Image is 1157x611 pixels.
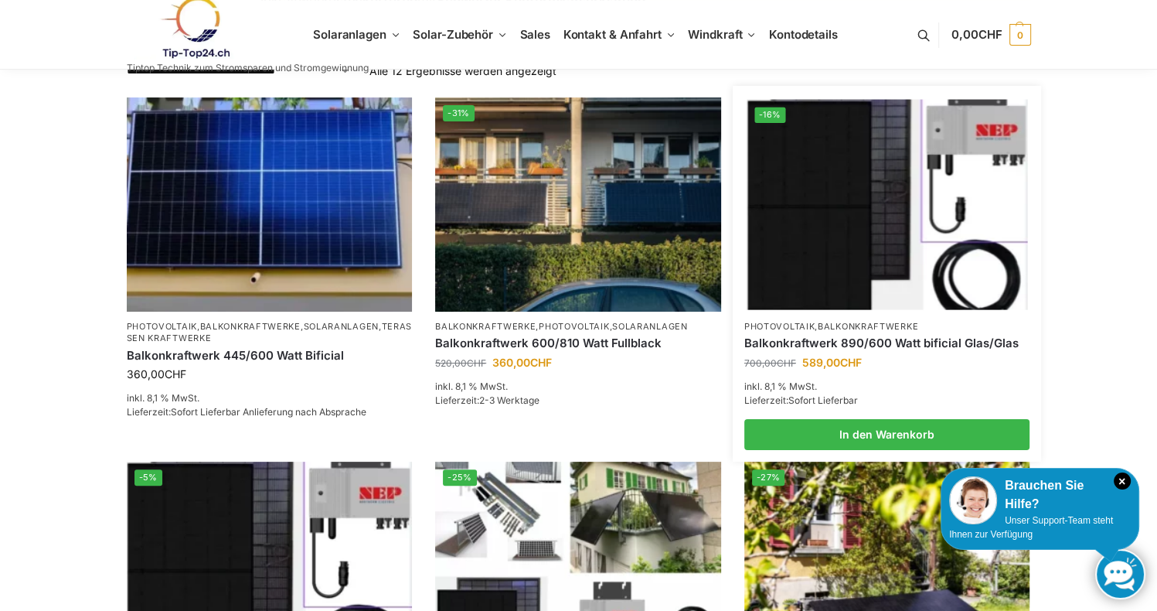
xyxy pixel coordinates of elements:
[978,27,1002,42] span: CHF
[818,321,918,332] a: Balkonkraftwerke
[563,27,662,42] span: Kontakt & Anfahrt
[479,394,539,406] span: 2-3 Werktage
[788,394,858,406] span: Sofort Lieferbar
[171,406,366,418] span: Sofort Lieferbar Anlieferung nach Absprache
[744,321,815,332] a: Photovoltaik
[530,356,552,369] span: CHF
[1009,24,1031,46] span: 0
[127,391,413,405] p: inkl. 8,1 % MwSt.
[200,321,301,332] a: Balkonkraftwerke
[165,367,186,381] span: CHF
[435,394,539,406] span: Lieferzeit:
[747,99,1027,309] img: Bificiales Hochleistungsmodul
[744,321,1030,333] p: ,
[840,356,862,369] span: CHF
[127,348,413,364] a: Balkonkraftwerk 445/600 Watt Bificial
[769,27,838,42] span: Kontodetails
[435,380,721,394] p: inkl. 8,1 % MwSt.
[744,380,1030,394] p: inkl. 8,1 % MwSt.
[520,27,551,42] span: Sales
[127,63,369,73] p: Tiptop Technik zum Stromsparen und Stromgewinnung
[744,357,796,369] bdi: 700,00
[413,27,493,42] span: Solar-Zubehör
[127,321,197,332] a: Photovoltaik
[435,336,721,351] a: Balkonkraftwerk 600/810 Watt Fullblack
[539,321,609,332] a: Photovoltaik
[747,99,1027,309] a: -16%Bificiales Hochleistungsmodul
[435,97,721,312] img: 2 Balkonkraftwerke
[949,515,1113,540] span: Unser Support-Team steht Ihnen zur Verfügung
[688,27,742,42] span: Windkraft
[467,357,486,369] span: CHF
[435,321,536,332] a: Balkonkraftwerke
[612,321,687,332] a: Solaranlagen
[802,356,862,369] bdi: 589,00
[949,476,997,524] img: Customer service
[127,321,413,343] a: Terassen Kraftwerke
[127,367,186,381] bdi: 360,00
[304,321,379,332] a: Solaranlagen
[744,336,1030,351] a: Balkonkraftwerk 890/600 Watt bificial Glas/Glas
[127,406,366,418] span: Lieferzeit:
[1114,473,1131,490] i: Schließen
[435,357,486,369] bdi: 520,00
[127,97,413,312] img: Solaranlage für den kleinen Balkon
[951,12,1030,58] a: 0,00CHF 0
[949,476,1131,514] div: Brauchen Sie Hilfe?
[744,394,858,406] span: Lieferzeit:
[744,419,1030,450] a: In den Warenkorb legen: „Balkonkraftwerk 890/600 Watt bificial Glas/Glas“
[435,97,721,312] a: -31%2 Balkonkraftwerke
[435,321,721,333] p: , ,
[127,321,413,345] p: , , ,
[777,357,796,369] span: CHF
[313,27,386,42] span: Solaranlagen
[951,27,1002,42] span: 0,00
[492,356,552,369] bdi: 360,00
[369,63,556,79] p: Alle 12 Ergebnisse werden angezeigt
